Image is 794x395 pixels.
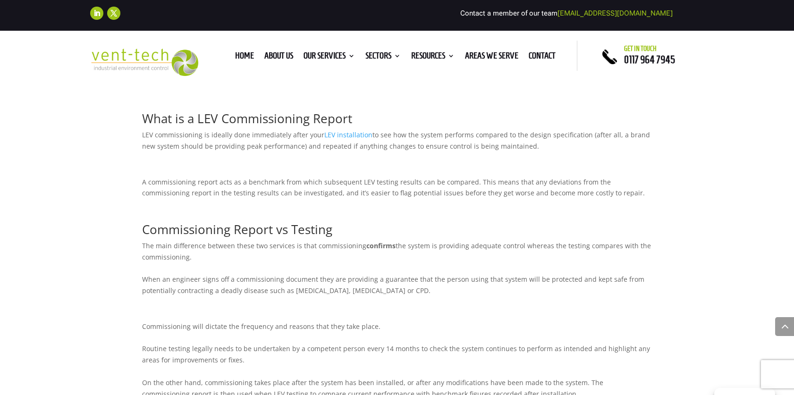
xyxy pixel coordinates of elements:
a: Our Services [304,52,355,63]
a: LEV installation [324,130,372,139]
a: Resources [411,52,455,63]
span: A commissioning report acts as a benchmark from which subsequent LEV testing results can be compa... [142,177,645,198]
img: 2023-09-27T08_35_16.549ZVENT-TECH---Clear-background [90,49,198,76]
span: Contact a member of our team [460,9,673,17]
span: the system is providing adequate control whereas the testing compares with the commissioning. [142,241,651,261]
a: Follow on X [107,7,120,20]
span: to see how the system performs compared to the design specification (after all, a brand new syste... [142,130,650,151]
a: [EMAIL_ADDRESS][DOMAIN_NAME] [557,9,673,17]
span: Commissioning will dictate the frequency and reasons that they take place. [142,322,380,331]
b: confirms [366,241,396,250]
a: Follow on LinkedIn [90,7,103,20]
a: About us [264,52,293,63]
a: Sectors [365,52,401,63]
span: The main difference between these two services is that commissioning [142,241,366,250]
span: Routine testing legally needs to be undertaken by a competent person every 14 months to check the... [142,344,650,364]
a: 0117 964 7945 [624,54,675,65]
a: Contact [529,52,556,63]
span: When an engineer signs off a commissioning document they are providing a guarantee that the perso... [142,275,644,295]
span: Get in touch [624,45,657,52]
a: Home [235,52,254,63]
span: What is a LEV Commissioning Report [142,110,352,127]
span: LEV commissioning is ideally done immediately after your [142,130,324,139]
span: Commissioning Report vs Testing [142,221,332,238]
a: Areas We Serve [465,52,518,63]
